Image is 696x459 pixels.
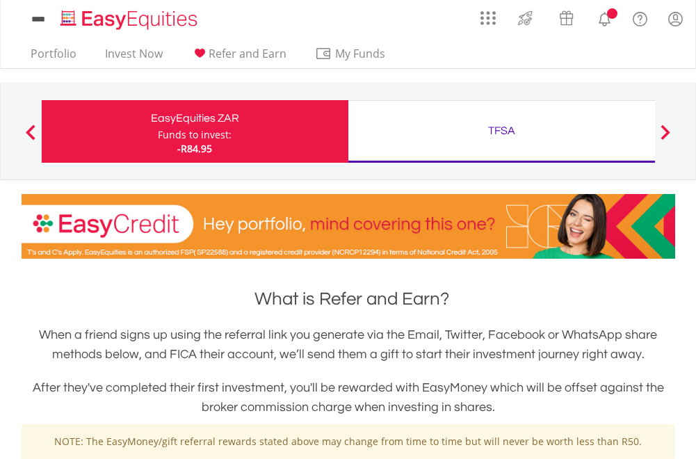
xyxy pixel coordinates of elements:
img: vouchers-v2.svg [555,7,578,29]
span: What is Refer and Earn? [254,290,449,308]
a: AppsGrid [471,3,505,26]
img: EasyCredit Promotion Banner [22,194,675,259]
button: Next [652,131,679,145]
span: -R84.95 [177,142,212,155]
a: FAQ's and Support [622,3,658,31]
a: Notifications [587,3,622,31]
span: My Funds [315,45,406,63]
button: Previous [17,131,44,145]
a: Vouchers [546,3,587,29]
h3: When a friend signs up using the referral link you generate via the Email, Twitter, Facebook or W... [22,325,675,364]
a: My Profile [658,3,693,34]
img: grid-menu-icon.svg [480,10,496,26]
div: TFSA [357,121,647,140]
a: Refer and Earn [186,47,292,68]
p: NOTE: The EasyMoney/gift referral rewards stated above may change from time to time but will neve... [32,435,665,449]
img: EasyEquities_Logo.png [58,8,203,31]
div: Funds to invest: [158,128,232,142]
a: Invest Now [99,47,168,68]
span: Refer and Earn [209,46,286,61]
a: Portfolio [25,47,82,68]
a: Home page [55,3,203,31]
div: EasyEquities ZAR [50,108,340,128]
h3: After they've completed their first investment, you'll be rewarded with EasyMoney which will be o... [22,378,675,417]
img: thrive-v2.svg [514,7,537,29]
